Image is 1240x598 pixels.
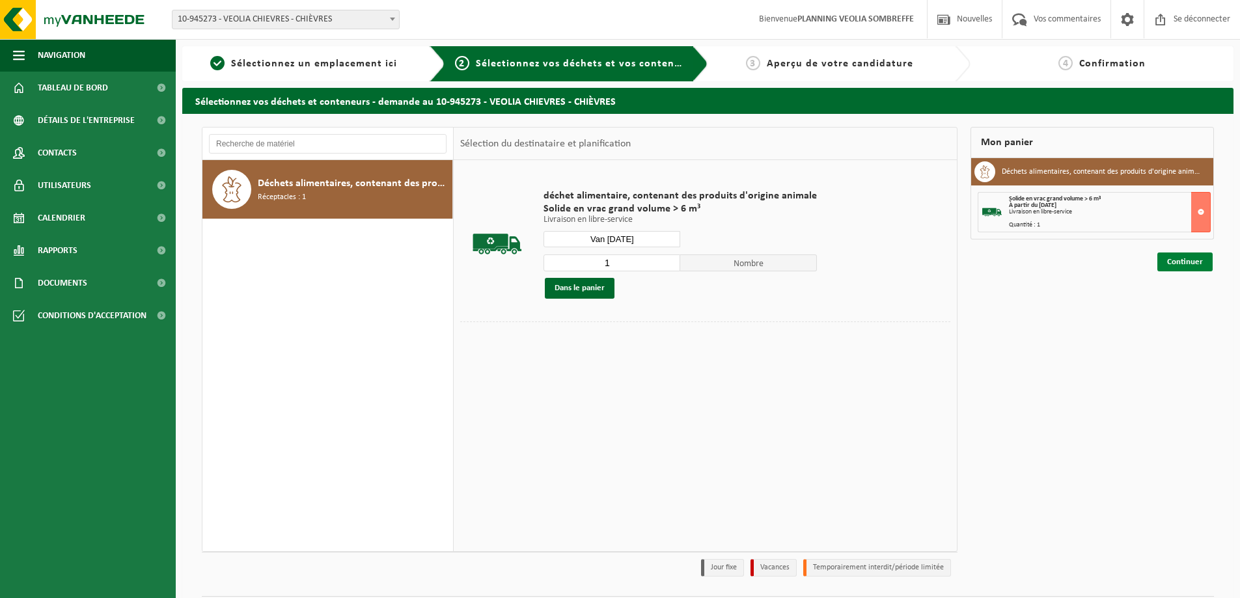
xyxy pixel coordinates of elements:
font: Déchets alimentaires, contenant des produits d'origine animale, non emballés, catégorie 3 [258,178,659,189]
font: Documents [38,279,87,288]
button: Dans le panier [545,278,614,299]
font: Solide en vrac grand volume > 6 m³ [1009,195,1101,202]
font: Quantité : 1 [1009,221,1040,228]
a: 1Sélectionnez un emplacement ici [189,56,419,72]
font: Réceptacles : 1 [258,193,306,201]
font: 2 [459,59,465,69]
button: Déchets alimentaires, contenant des produits d'origine animale, non emballés, catégorie 3 Récepta... [202,160,453,219]
font: Contacts [38,148,77,158]
font: Sélection du destinataire et planification [460,139,631,149]
font: Calendrier [38,213,85,223]
font: Sélectionnez un emplacement ici [231,59,397,69]
font: Continuer [1167,258,1203,266]
font: Sélectionnez vos déchets et conteneurs - demande au 10-945273 - VEOLIA CHIEVRES - CHIÈVRES [195,97,616,107]
span: 10-945273 - VEOLIA CHIEVRES - CHIÈVRES [172,10,400,29]
font: déchet alimentaire, contenant des produits d'origine animale [544,191,817,201]
font: Utilisateurs [38,181,91,191]
font: Navigation [38,51,85,61]
font: Solide en vrac grand volume > 6 m³ [544,204,700,214]
font: Temporairement interdit/période limitée [813,564,944,571]
font: Vos commentaires [1034,14,1101,24]
font: Rapports [38,246,77,256]
font: Nombre [734,259,764,269]
font: Aperçu de votre candidature [767,59,913,69]
input: Sélectionnez la date [544,231,680,247]
span: 10-945273 - VEOLIA CHIEVRES - CHIÈVRES [172,10,399,29]
font: Livraison en libre-service [1009,208,1072,215]
font: 3 [750,59,756,69]
font: PLANNING VEOLIA SOMBREFFE [797,14,914,24]
font: Dans le panier [555,284,605,292]
font: Vacances [760,564,790,571]
font: 4 [1063,59,1069,69]
input: Recherche de matériel [209,134,447,154]
font: Confirmation [1079,59,1146,69]
font: Jour fixe [711,564,737,571]
font: Tableau de bord [38,83,108,93]
font: Nouvelles [957,14,992,24]
font: Se déconnecter [1174,14,1230,24]
font: Bienvenue [759,14,797,24]
font: 1 [215,59,221,69]
font: Livraison en libre-service [544,215,633,224]
font: À partir du [DATE] [1009,202,1056,209]
font: Conditions d'acceptation [38,311,146,321]
a: Continuer [1157,252,1213,271]
font: Détails de l'entreprise [38,116,135,126]
font: Mon panier [981,137,1033,148]
font: Sélectionnez vos déchets et vos conteneurs [476,59,696,69]
font: 10-945273 - VEOLIA CHIEVRES - CHIÈVRES [178,14,332,24]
